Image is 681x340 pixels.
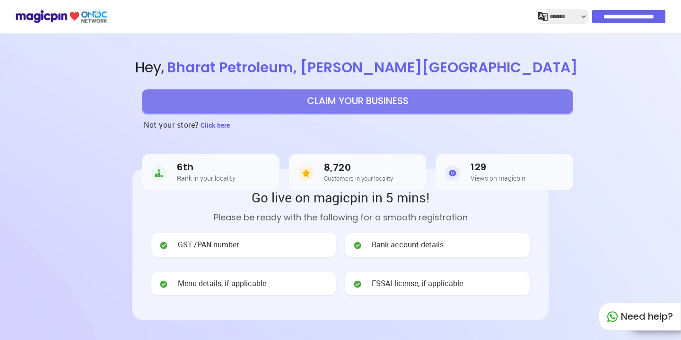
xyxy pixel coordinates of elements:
[177,162,236,173] h3: 6th
[372,239,444,250] span: Bank account details
[372,278,463,289] span: FSSAI license, if applicable
[298,164,314,183] img: Customers
[34,58,681,78] span: Hey ,
[159,241,168,250] img: check
[324,162,393,173] h3: 8,720
[324,175,393,182] h5: Customers in your locality
[599,303,681,331] div: Need help?
[445,164,460,183] img: Views
[353,279,362,289] img: check
[144,113,199,137] h3: Not your store?
[164,57,580,78] span: Bharat Petroleum, [PERSON_NAME][GEOGRAPHIC_DATA]
[15,8,107,25] img: ondc-logo-new-small.8a59708e.svg
[142,89,573,113] button: CLAIM YOUR BUSINESS
[178,278,266,289] span: Menu details, if applicable
[178,239,239,250] span: GST /PAN number
[177,174,236,182] h5: Rank in your locality
[151,188,530,206] h2: Go live on magicpin in 5 mins!
[201,121,230,130] span: Click here
[151,211,530,224] p: Please be ready with the following for a smooth registration
[471,174,525,182] h5: Views on magicpin
[159,279,168,289] img: check
[471,162,525,173] h3: 129
[151,164,166,183] img: Rank
[607,311,618,323] img: whatapp_green.7240e66a.svg
[353,241,362,250] img: check
[538,12,548,21] img: j2MGCQAAAABJRU5ErkJggg==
